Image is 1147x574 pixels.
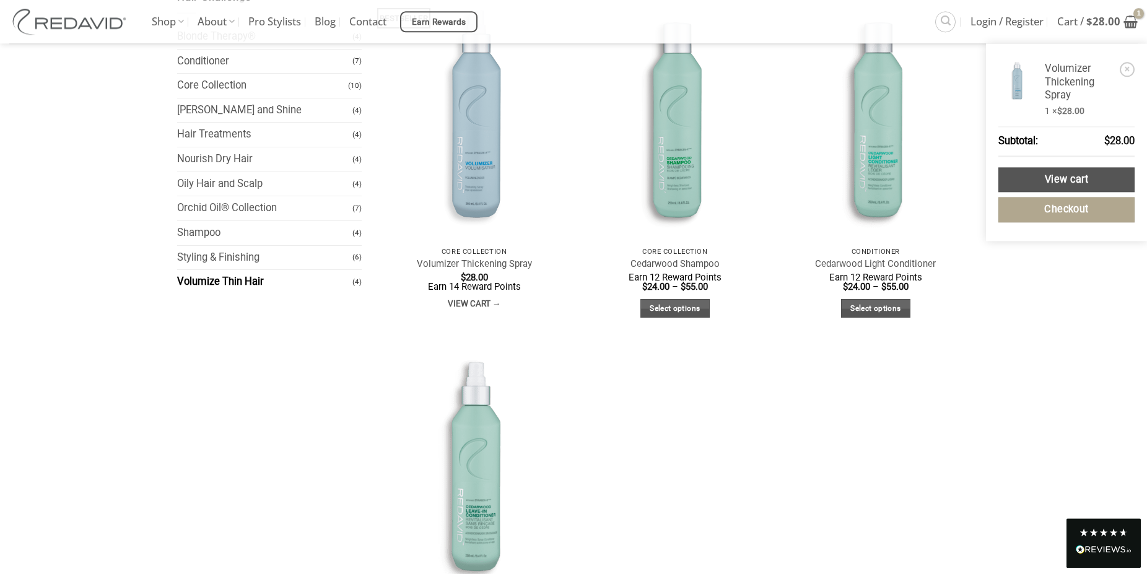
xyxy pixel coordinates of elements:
[1057,6,1120,37] span: Cart /
[352,50,362,72] span: (7)
[881,281,909,292] bdi: 55.00
[1066,518,1141,568] div: Read All Reviews
[587,248,763,256] p: Core Collection
[400,11,478,32] a: Earn Rewards
[352,271,362,293] span: (4)
[841,299,910,318] a: Select options for “Cedarwood Light Conditioner”
[461,272,488,283] bdi: 28.00
[428,281,521,292] span: Earn 14 Reward Points
[177,147,352,172] a: Nourish Dry Hair
[177,221,352,245] a: Shampoo
[1057,106,1084,116] bdi: 28.00
[348,75,362,97] span: (10)
[672,281,678,292] span: –
[1086,14,1120,28] bdi: 28.00
[1104,135,1110,147] span: $
[1076,542,1132,559] div: Read All Reviews
[448,292,500,316] a: View cart
[461,272,466,283] span: $
[1076,545,1132,554] img: REVIEWS.io
[177,172,352,196] a: Oily Hair and Scalp
[788,248,964,256] p: Conditioner
[881,281,886,292] span: $
[177,246,352,270] a: Styling & Finishing
[177,74,348,98] a: Core Collection
[352,173,362,195] span: (4)
[1045,62,1116,102] a: Volumizer Thickening Spray
[352,198,362,219] span: (7)
[352,149,362,170] span: (4)
[815,258,936,270] a: Cedarwood Light Conditioner
[998,167,1135,193] a: View cart
[352,100,362,121] span: (4)
[642,281,669,292] bdi: 24.00
[177,98,352,123] a: [PERSON_NAME] and Shine
[642,281,647,292] span: $
[9,9,133,35] img: REDAVID Salon Products | United States
[177,196,352,220] a: Orchid Oil® Collection
[640,299,710,318] a: Select options for “Cedarwood Shampoo”
[177,50,352,74] a: Conditioner
[829,272,922,283] span: Earn 12 Reward Points
[681,281,708,292] bdi: 55.00
[843,281,870,292] bdi: 24.00
[417,258,532,270] a: Volumizer Thickening Spray
[873,281,879,292] span: –
[630,258,720,270] a: Cedarwood Shampoo
[681,281,686,292] span: $
[998,197,1135,222] a: Checkout
[1104,135,1135,147] bdi: 28.00
[177,123,352,147] a: Hair Treatments
[1086,14,1092,28] span: $
[1045,105,1084,117] span: 1 ×
[970,6,1044,37] span: Login / Register
[177,270,352,294] a: Volumize Thin Hair
[352,246,362,268] span: (6)
[412,15,466,29] span: Earn Rewards
[1057,106,1062,116] span: $
[386,248,562,256] p: Core Collection
[629,272,722,283] span: Earn 12 Reward Points
[998,133,1038,150] strong: Subtotal:
[935,11,956,32] a: Search
[352,222,362,244] span: (4)
[843,281,848,292] span: $
[352,124,362,146] span: (4)
[1079,528,1128,537] div: 4.8 Stars
[1120,62,1135,77] a: Remove Volumizer Thickening Spray from cart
